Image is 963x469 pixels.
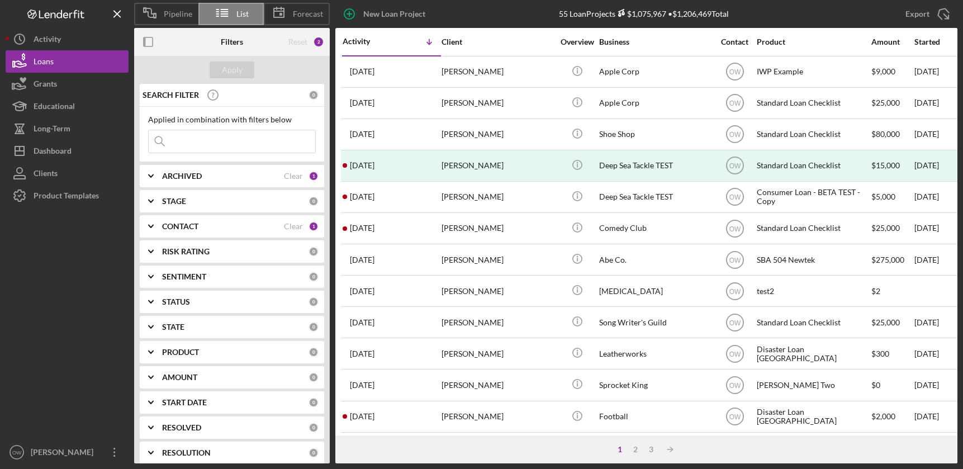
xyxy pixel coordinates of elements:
div: Apple Corp [599,57,711,87]
span: $80,000 [871,129,900,139]
time: 2024-09-11 21:09 [350,255,374,264]
div: Consumer Loan - BETA TEST - Copy [757,182,869,212]
button: Long-Term [6,117,129,140]
div: Dashboard [34,140,72,165]
b: SENTIMENT [162,272,206,281]
a: Grants [6,73,129,95]
div: 0 [309,397,319,408]
b: Filters [221,37,243,46]
b: RESOLUTION [162,448,211,457]
div: 1 [309,171,319,181]
b: AMOUNT [162,373,197,382]
span: $275,000 [871,255,904,264]
time: 2025-06-18 19:47 [350,130,374,139]
div: [PERSON_NAME] [442,402,553,432]
text: OW [729,162,741,170]
div: Abe Co. [599,245,711,274]
div: [PERSON_NAME] [442,57,553,87]
div: 0 [309,196,319,206]
div: Apple Corp [599,88,711,118]
div: Comedy Club [599,214,711,243]
div: Song Writer's Guild [599,307,711,337]
div: Grants [34,73,57,98]
div: [PERSON_NAME] [28,441,101,466]
text: OW [729,287,741,295]
div: [PERSON_NAME] [442,433,553,463]
div: [PERSON_NAME] [442,151,553,181]
time: 2025-08-21 21:03 [350,98,374,107]
div: Deep Sea Tackle TEST [599,182,711,212]
div: Intake Gulf Coast JFCS - Copy [757,433,869,463]
button: Activity [6,28,129,50]
span: $300 [871,349,889,358]
span: Pipeline [164,10,192,18]
time: 2024-08-21 23:54 [350,287,374,296]
div: [PERSON_NAME] Two [757,370,869,400]
b: STATUS [162,297,190,306]
div: Business [599,37,711,46]
time: 2023-10-20 18:13 [350,412,374,421]
button: Export [894,3,957,25]
div: Loans [34,50,54,75]
div: Shoe Shop [599,120,711,149]
b: SEARCH FILTER [143,91,199,100]
button: Apply [210,61,254,78]
b: PRODUCT [162,348,199,357]
button: OW[PERSON_NAME] [6,441,129,463]
div: Standard Loan Checklist [757,120,869,149]
div: Product Templates [34,184,99,210]
iframe: Intercom live chat [925,420,952,447]
div: 0 [309,372,319,382]
div: 2 [628,445,643,454]
div: [PERSON_NAME] [442,214,553,243]
span: $2,000 [871,411,895,421]
div: IWP Example [757,57,869,87]
div: Disaster Loan [GEOGRAPHIC_DATA] [757,339,869,368]
div: Overview [556,37,598,46]
div: Standard Loan Checklist [757,88,869,118]
div: 0 [309,272,319,282]
div: [PERSON_NAME] [442,339,553,368]
b: CONTACT [162,222,198,231]
div: SBA 504 Newtek [757,245,869,274]
button: Dashboard [6,140,129,162]
div: [PERSON_NAME] [442,245,553,274]
div: 0 [309,297,319,307]
div: 0 [309,90,319,100]
b: STATE [162,323,184,331]
text: OW [729,68,741,76]
text: OW [729,225,741,233]
div: Long-Term [34,117,70,143]
a: Loans [6,50,129,73]
div: 0 [309,347,319,357]
div: 0 [309,322,319,332]
div: Clear [284,172,303,181]
div: [PERSON_NAME] [442,120,553,149]
div: [PERSON_NAME] [442,307,553,337]
time: 2025-09-18 18:29 [350,67,374,76]
div: [PERSON_NAME] [442,370,553,400]
b: ARCHIVED [162,172,202,181]
span: List [236,10,249,18]
div: Educational [34,95,75,120]
a: Clients [6,162,129,184]
time: 2025-02-06 23:07 [350,192,374,201]
div: Standard Loan Checklist [757,214,869,243]
div: Client [442,37,553,46]
div: 1 [612,445,628,454]
text: OW [729,350,741,358]
div: Applied in combination with filters below [148,115,316,124]
div: [MEDICAL_DATA] [599,276,711,306]
div: 3 [643,445,659,454]
div: Contact [714,37,756,46]
div: Product [757,37,869,46]
span: Forecast [293,10,323,18]
text: OW [729,319,741,326]
div: $25,000 [871,214,913,243]
div: $25,000 [871,88,913,118]
div: [PERSON_NAME] [442,182,553,212]
text: OW [729,131,741,139]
